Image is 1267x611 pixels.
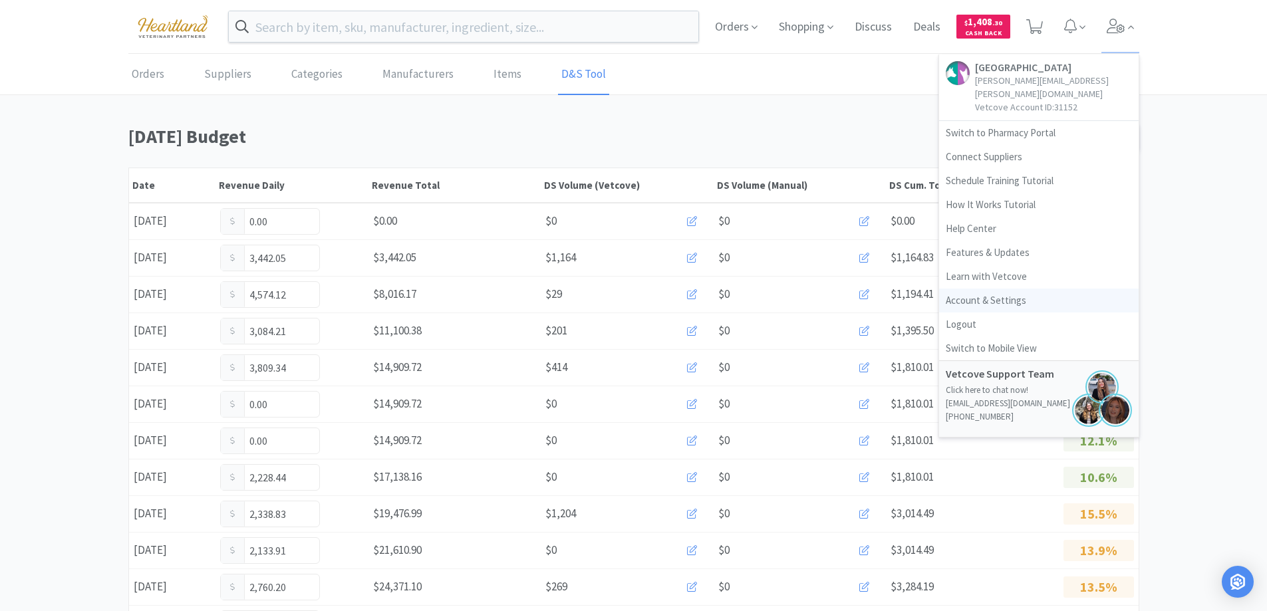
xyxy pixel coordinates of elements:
a: How It Works Tutorial [939,193,1139,217]
a: Orders [128,55,168,95]
div: DS Volume (Manual) [717,179,883,191]
a: Connect Suppliers [939,145,1139,169]
span: $ [964,19,968,27]
a: Switch to Mobile View [939,336,1139,360]
div: [DATE] [129,354,215,381]
p: 10.6% [1063,467,1134,488]
span: $0 [718,285,730,303]
div: [DATE] [129,244,215,271]
span: $29 [545,285,562,303]
span: $1,810.01 [891,360,934,374]
div: [DATE] [129,537,215,564]
span: $1,395.50 [891,323,934,338]
span: $0 [718,578,730,596]
a: $1,408.30Cash Back [956,9,1010,45]
span: $1,164 [545,249,576,267]
a: Features & Updates [939,241,1139,265]
a: Categories [288,55,346,95]
span: $8,016.17 [373,287,416,301]
a: [GEOGRAPHIC_DATA][PERSON_NAME][EMAIL_ADDRESS][PERSON_NAME][DOMAIN_NAME]Vetcove Account ID:31152 [939,55,1139,121]
a: D&S Tool [558,55,609,95]
span: $414 [545,358,567,376]
div: Revenue Total [372,179,538,191]
span: $0.00 [891,213,915,228]
p: Vetcove Account ID: 31152 [975,100,1132,114]
span: $3,014.49 [891,543,934,557]
p: [PERSON_NAME][EMAIL_ADDRESS][PERSON_NAME][DOMAIN_NAME] [975,74,1132,100]
span: $1,194.41 [891,287,934,301]
img: jules.png [1099,394,1132,427]
span: $3,284.19 [891,579,934,594]
input: Search by item, sku, manufacturer, ingredient, size... [229,11,699,42]
div: [DATE] [129,427,215,454]
a: Suppliers [201,55,255,95]
span: $11,100.38 [373,323,422,338]
p: 13.5% [1063,576,1134,598]
div: [DATE] [129,281,215,308]
a: Deals [908,21,946,33]
a: Manufacturers [379,55,457,95]
h5: Vetcove Support Team [946,368,1079,380]
span: $1,810.01 [891,396,934,411]
div: Open Intercom Messenger [1222,566,1254,598]
span: $1,810.01 [891,469,934,484]
span: $14,909.72 [373,396,422,411]
span: . 30 [992,19,1002,27]
span: $0 [718,249,730,267]
h5: [GEOGRAPHIC_DATA] [975,61,1132,74]
a: Items [490,55,525,95]
a: Logout [939,312,1139,336]
p: [PHONE_NUMBER] [946,410,1132,424]
div: [DATE] [129,500,215,527]
span: $0 [545,468,557,486]
span: $0 [718,541,730,559]
div: [DATE] [129,207,215,235]
span: $269 [545,578,567,596]
span: $1,204 [545,505,576,523]
p: 13.9% [1063,540,1134,561]
img: hannah.png [1072,394,1105,427]
a: Switch to Pharmacy Portal [939,121,1139,145]
span: $0.00 [373,213,397,228]
div: Date [132,179,212,191]
div: [DATE] [129,463,215,491]
span: $0 [545,395,557,413]
span: $0 [718,505,730,523]
p: [EMAIL_ADDRESS][DOMAIN_NAME] [946,397,1132,410]
span: $201 [545,322,567,340]
span: $24,371.10 [373,579,422,594]
span: $0 [545,212,557,230]
span: $0 [718,322,730,340]
span: $0 [545,431,557,449]
a: Click here to chat now! [946,384,1028,396]
div: Revenue Daily [219,179,365,191]
span: $0 [718,358,730,376]
span: $14,909.72 [373,360,422,374]
span: 1,408 [964,15,1002,28]
span: $1,164.83 [891,250,934,265]
a: Help Center [939,217,1139,241]
div: [DATE] [129,390,215,418]
h1: [DATE] Budget [128,122,1035,152]
img: jenna.png [1085,370,1119,404]
span: $0 [718,468,730,486]
div: DS Volume (Vetcove) [544,179,710,191]
p: 15.5% [1063,503,1134,525]
a: Schedule Training Tutorial [939,169,1139,193]
span: $0 [718,395,730,413]
span: $3,014.49 [891,506,934,521]
div: [DATE] [129,317,215,344]
span: Cash Back [964,30,1002,39]
img: cad7bdf275c640399d9c6e0c56f98fd2_10.png [128,8,217,45]
span: $0 [718,431,730,449]
span: $14,909.72 [373,433,422,447]
p: 12.1% [1063,430,1134,451]
a: Learn with Vetcove [939,265,1139,289]
span: $0 [718,212,730,230]
span: $1,810.01 [891,433,934,447]
a: Account & Settings [939,289,1139,312]
span: $21,610.90 [373,543,422,557]
span: $17,138.16 [373,469,422,484]
a: Discuss [849,21,897,33]
div: [DATE] [129,573,215,600]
